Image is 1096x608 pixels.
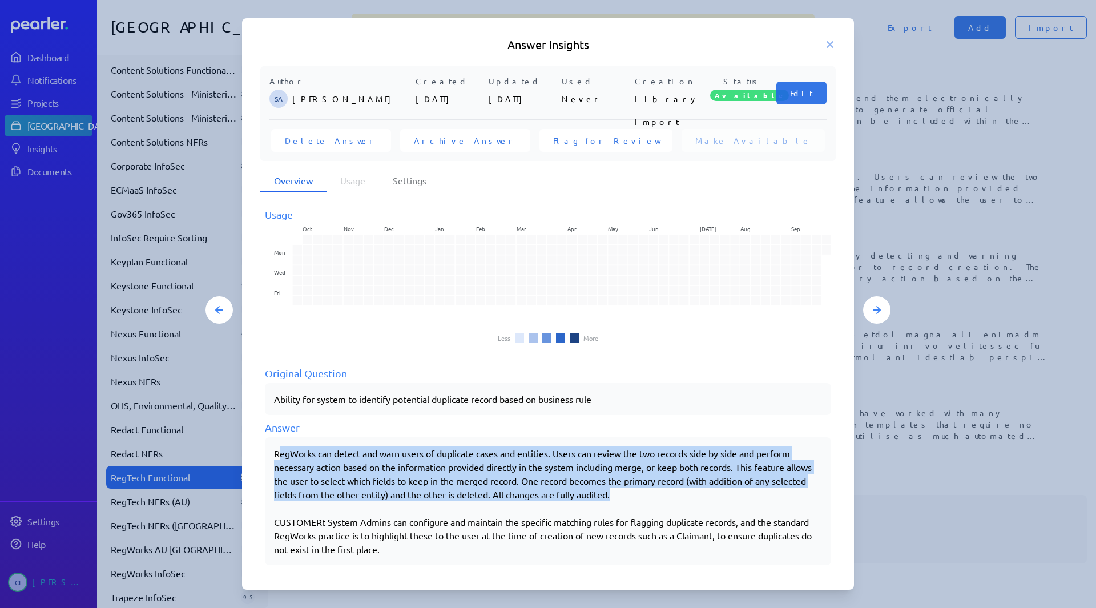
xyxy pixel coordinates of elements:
li: Less [498,335,510,341]
text: Feb [476,224,485,233]
text: Jan [435,224,444,233]
span: Make Available [695,135,811,146]
p: [DATE] [489,87,557,110]
text: Wed [274,268,285,276]
li: Overview [260,170,327,192]
p: Used [562,75,630,87]
p: [PERSON_NAME] [292,87,411,110]
p: Library Import [635,87,703,110]
p: Never [562,87,630,110]
li: More [583,335,598,341]
p: Created [416,75,484,87]
button: Delete Answer [271,129,391,152]
span: Steve Ackermann [269,90,288,108]
button: Next Answer [863,296,890,324]
button: Flag for Review [539,129,672,152]
text: Apr [567,224,577,233]
text: Mar [517,224,526,233]
span: Available [710,90,789,101]
span: Edit [790,87,813,99]
text: May [608,224,618,233]
h5: Answer Insights [260,37,836,53]
text: Oct [303,224,312,233]
div: Usage [265,207,831,222]
p: Ability for system to identify potential duplicate record based on business rule [274,392,822,406]
text: Nov [344,224,354,233]
li: Settings [379,170,440,192]
p: [DATE] [416,87,484,110]
span: Delete Answer [285,135,377,146]
span: Archive Answer [414,135,517,146]
span: Flag for Review [553,135,659,146]
text: Dec [384,224,394,233]
div: Original Question [265,365,831,381]
text: Sep [791,224,800,233]
button: Archive Answer [400,129,530,152]
div: Answer [265,420,831,435]
div: RegWorks can detect and warn users of duplicate cases and entities. Users can review the two reco... [274,446,822,556]
button: Make Available [682,129,825,152]
p: Author [269,75,411,87]
p: Status [708,75,776,87]
text: Jun [649,224,659,233]
text: Mon [274,248,285,256]
li: Usage [327,170,379,192]
text: Aug [740,224,751,233]
text: [DATE] [700,224,716,233]
p: Updated [489,75,557,87]
button: Previous Answer [205,296,233,324]
text: Fri [274,288,280,297]
p: Creation [635,75,703,87]
button: Edit [776,82,827,104]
